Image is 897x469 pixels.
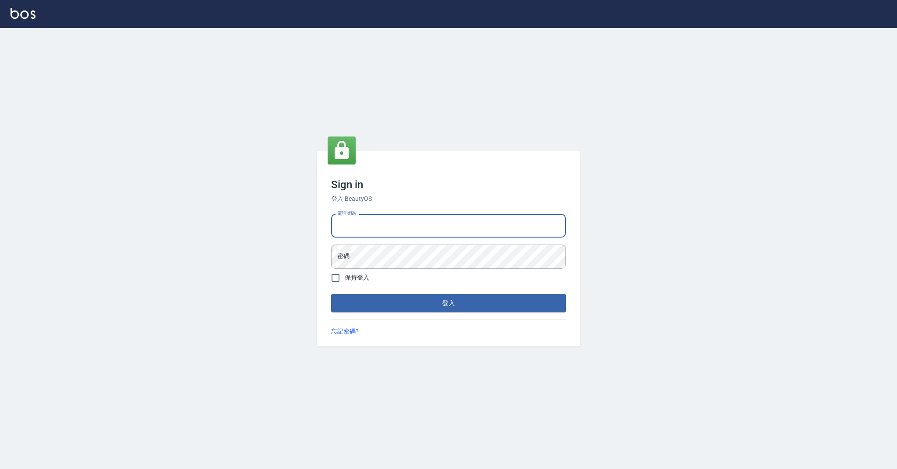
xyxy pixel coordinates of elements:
[331,178,566,191] h3: Sign in
[11,8,35,19] img: Logo
[331,294,566,312] button: 登入
[337,210,356,217] label: 電話號碼
[331,327,359,336] a: 忘記密碼?
[331,194,566,203] h6: 登入 BeautyOS
[345,273,369,282] span: 保持登入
